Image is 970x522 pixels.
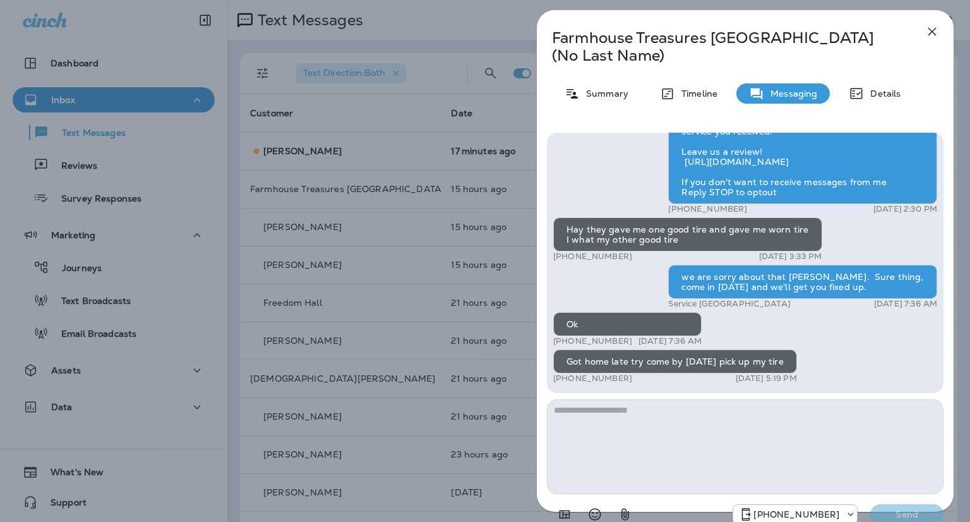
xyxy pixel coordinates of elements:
[580,88,628,99] p: Summary
[668,79,937,204] div: Hello Farmhouse Treasures Antique Mall, Hope all is well! This is [PERSON_NAME] from Great Plains...
[553,349,797,373] div: Got home late try come by [DATE] pick up my tire
[759,252,822,262] p: [DATE] 3:33 PM
[553,252,632,262] p: [PHONE_NUMBER]
[638,336,702,346] p: [DATE] 7:36 AM
[553,373,632,384] p: [PHONE_NUMBER]
[552,29,897,64] p: Farmhouse Treasures [GEOGRAPHIC_DATA] (No Last Name)
[553,336,632,346] p: [PHONE_NUMBER]
[668,204,747,214] p: [PHONE_NUMBER]
[668,265,937,299] div: we are sorry about that [PERSON_NAME]. Sure thing, come in [DATE] and we'll get you fixed up.
[873,204,937,214] p: [DATE] 2:30 PM
[733,507,857,522] div: +1 (918) 203-8556
[764,88,817,99] p: Messaging
[864,88,901,99] p: Details
[675,88,717,99] p: Timeline
[736,373,797,384] p: [DATE] 5:19 PM
[553,312,702,336] div: Ok
[553,217,822,252] div: Hay they gave me one good tire and gave me worn tire I what my other good tire
[874,299,937,309] p: [DATE] 7:36 AM
[753,509,839,519] p: [PHONE_NUMBER]
[668,299,791,309] p: Service [GEOGRAPHIC_DATA]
